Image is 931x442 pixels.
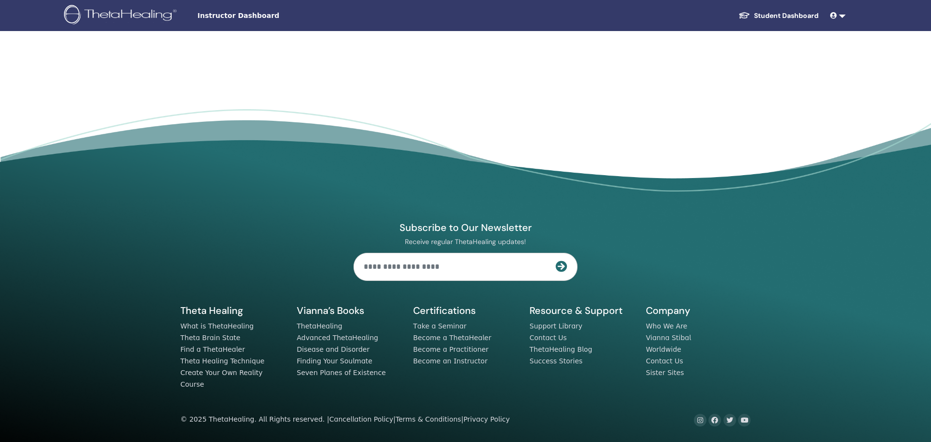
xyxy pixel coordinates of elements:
a: Privacy Policy [464,415,510,423]
h5: Resource & Support [530,304,634,317]
h5: Vianna’s Books [297,304,401,317]
a: Become a ThetaHealer [413,334,491,342]
a: Become an Instructor [413,357,487,365]
div: © 2025 ThetaHealing. All Rights reserved. | | | [180,414,510,426]
h5: Company [646,304,751,317]
p: Receive regular ThetaHealing updates! [353,237,578,246]
a: Disease and Disorder [297,345,369,353]
a: Seven Planes of Existence [297,369,386,377]
h4: Subscribe to Our Newsletter [353,221,578,234]
a: ThetaHealing [297,322,342,330]
a: Contact Us [530,334,567,342]
a: Finding Your Soulmate [297,357,372,365]
a: Theta Healing Technique [180,357,264,365]
a: Success Stories [530,357,582,365]
a: Vianna Stibal [646,334,691,342]
a: Terms & Conditions [396,415,461,423]
a: Who We Are [646,322,687,330]
a: Student Dashboard [731,7,826,25]
img: graduation-cap-white.svg [738,11,750,19]
span: Instructor Dashboard [197,11,343,21]
a: Advanced ThetaHealing [297,334,378,342]
a: Create Your Own Reality Course [180,369,263,388]
a: Find a ThetaHealer [180,345,245,353]
a: Theta Brain State [180,334,241,342]
a: Contact Us [646,357,683,365]
a: What is ThetaHealing [180,322,254,330]
a: Sister Sites [646,369,684,377]
a: Become a Practitioner [413,345,489,353]
a: Support Library [530,322,582,330]
a: Cancellation Policy [329,415,393,423]
h5: Certifications [413,304,518,317]
a: Take a Seminar [413,322,466,330]
a: ThetaHealing Blog [530,345,592,353]
img: logo.png [64,5,180,27]
h5: Theta Healing [180,304,285,317]
a: Worldwide [646,345,681,353]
